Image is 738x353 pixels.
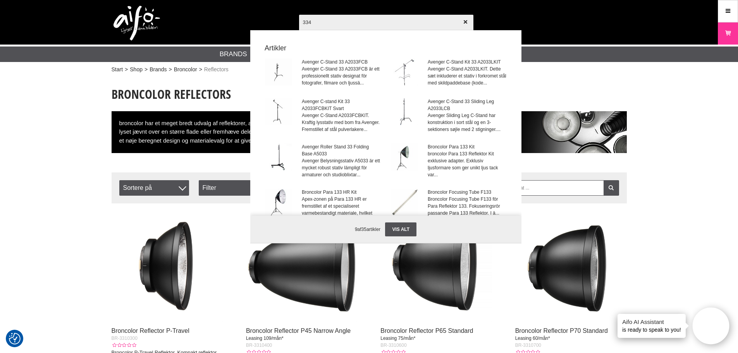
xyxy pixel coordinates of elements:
[428,65,506,86] span: Avenger C-Stand A2033LKIT. Dette sæt inkluderer et stativ i forkromet stål med skildpaddebase (ko...
[391,98,418,125] img: ma-a2033lcb.jpg
[299,9,473,36] input: Søg efter produkter...
[391,143,418,170] img: br3355003-001-wo_adapter.jpg
[428,143,506,150] span: Broncolor Para 133 Kit
[428,112,506,133] span: Avenger Sliding Leg C-Stand har konstruktion i sort stål og en 3-sektioners søjle med 2 stigninge...
[302,143,380,157] span: Avenger Roller Stand 33 Folding Base A5033
[302,157,380,178] span: Avenger Belysningsstativ A5033 är ett mycket robust stativ lämpligt för armaturer och studioblixt...
[385,222,416,236] a: Vis alt
[428,98,506,112] span: Avenger C-Stand 33 Sliding Leg A2033LCB
[260,93,385,138] a: Avenger C-stand Kit 33 A2033FCBKIT SvartAvenger C-Stand A2033FCBKIT. Kraftig lysstativ med bom fr...
[260,184,385,229] a: Broncolor Para 133 HR KitApex-zonen på Para 133 HR er fremstillet af et specialiseret varmebestan...
[386,139,511,183] a: Broncolor Para 133 Kitbroncolor Para 133 Reflektor Kit exklusive adapter. Exklusiv ljusformare so...
[355,227,358,232] span: 9
[9,332,21,346] button: Samtykkepræferencer
[265,189,292,216] img: br3355006-001-wo_adapter.jpg
[114,6,160,41] img: logo.png
[386,93,511,138] a: Avenger C-Stand 33 Sliding Leg A2033LCBAvenger Sliding Leg C-Stand har konstruktion i sort stål o...
[428,59,506,65] span: Avenger C-Stand Kit 33 A2033LKIT
[358,227,361,232] span: af
[302,196,380,224] span: Apex-zonen på Para 133 HR er fremstillet af et specialiseret varmebestandigt materiale, hvilket m...
[260,43,512,53] strong: Artikler
[366,227,380,232] span: artikler
[302,98,380,112] span: Avenger C-stand Kit 33 A2033FCBKIT Svart
[386,184,511,229] a: Broncolor Focusing Tube F133Broncolor Focusing Tube F133 för Para Reflektor 133. Fokuseringsrör p...
[302,59,380,65] span: Avenger C-Stand 33 A2033FCB
[391,189,418,216] img: br3370500-001.jpg
[302,112,380,133] span: Avenger C-Stand A2033FCBKIT. Kraftig lysstativ med bom fra Avenger. Fremstillet af stål pulverlak...
[302,189,380,196] span: Broncolor Para 133 HR Kit
[391,59,418,86] img: a2033lkit.jpg
[9,333,21,344] img: Revisit consent button
[386,54,511,93] a: Avenger C-Stand Kit 33 A2033LKITAvenger C-Stand A2033LKIT. Dette sæt inkluderer et stativ i forkr...
[428,196,506,217] span: Broncolor Focusing Tube F133 för Para Reflektor 133. Fokuseringsrör passande Para 133 Reflektor. ...
[260,54,385,93] a: Avenger C-Stand 33 A2033FCBAvenger C-Stand 33 A2033FCB är ett professionellt stativ designat för ...
[428,150,506,178] span: broncolor Para 133 Reflektor Kit exklusive adapter. Exklusiv ljusformare som ger unikt ljus tack ...
[220,49,247,59] a: Brands
[260,139,385,183] a: Avenger Roller Stand 33 Folding Base A5033Avenger Belysningsstativ A5033 är ett mycket robust sta...
[265,143,292,170] img: maa5033a.jpg
[361,227,366,232] span: 35
[428,189,506,196] span: Broncolor Focusing Tube F133
[265,98,292,125] img: ma-a2033fcbkit-001.jpg
[302,65,380,86] span: Avenger C-Stand 33 A2033FCB är ett professionellt stativ designat för fotografer, filmare och lju...
[265,59,292,86] img: 682851.jpg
